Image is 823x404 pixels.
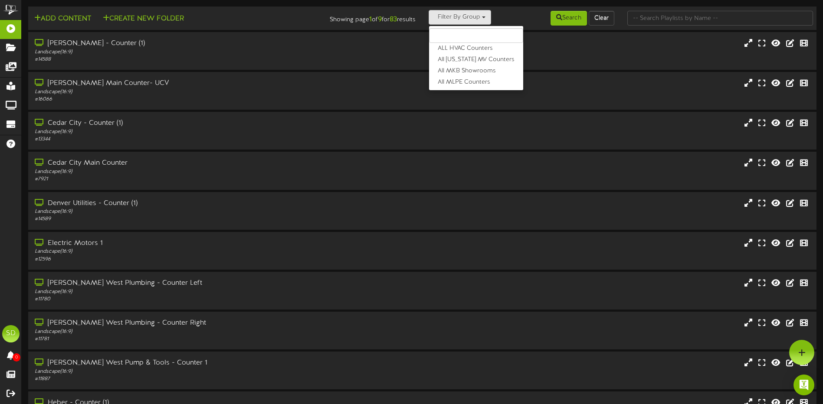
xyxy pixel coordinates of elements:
[35,375,350,383] div: # 11887
[35,136,350,143] div: # 13344
[32,13,94,24] button: Add Content
[35,158,350,168] div: Cedar City Main Counter
[35,96,350,103] div: # 16066
[35,56,350,63] div: # 14588
[35,128,350,136] div: Landscape ( 16:9 )
[35,238,350,248] div: Electric Motors 1
[429,77,523,88] label: All MLPE Counters
[35,168,350,176] div: Landscape ( 16:9 )
[390,16,397,23] strong: 83
[35,199,350,209] div: Denver Utilities - Counter (1)
[429,54,523,65] label: All [US_STATE] MV Counters
[35,368,350,375] div: Landscape ( 16:9 )
[35,78,350,88] div: [PERSON_NAME] Main Counter- UCV
[429,43,523,54] label: ALL HVAC Counters
[35,248,350,255] div: Landscape ( 16:9 )
[35,328,350,336] div: Landscape ( 16:9 )
[35,176,350,183] div: # 7921
[369,16,372,23] strong: 1
[290,10,422,25] div: Showing page of for results
[35,296,350,303] div: # 11780
[551,11,587,26] button: Search
[35,118,350,128] div: Cedar City - Counter (1)
[35,278,350,288] div: [PERSON_NAME] West Plumbing - Counter Left
[429,26,524,91] ul: Filter By Group
[429,65,523,77] label: All MKB Showrooms
[35,215,350,223] div: # 14589
[35,88,350,96] div: Landscape ( 16:9 )
[429,88,523,99] label: All MLS Vertical Counters
[378,16,382,23] strong: 9
[35,288,350,296] div: Landscape ( 16:9 )
[589,11,614,26] button: Clear
[35,39,350,49] div: [PERSON_NAME] - Counter (1)
[100,13,187,24] button: Create New Folder
[35,358,350,368] div: [PERSON_NAME] West Pump & Tools - Counter 1
[2,325,20,342] div: SD
[35,318,350,328] div: [PERSON_NAME] West Plumbing - Counter Right
[429,10,491,25] button: Filter By Group
[35,208,350,215] div: Landscape ( 16:9 )
[35,256,350,263] div: # 12596
[793,375,814,395] div: Open Intercom Messenger
[35,336,350,343] div: # 11781
[627,11,813,26] input: -- Search Playlists by Name --
[13,353,20,362] span: 0
[35,49,350,56] div: Landscape ( 16:9 )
